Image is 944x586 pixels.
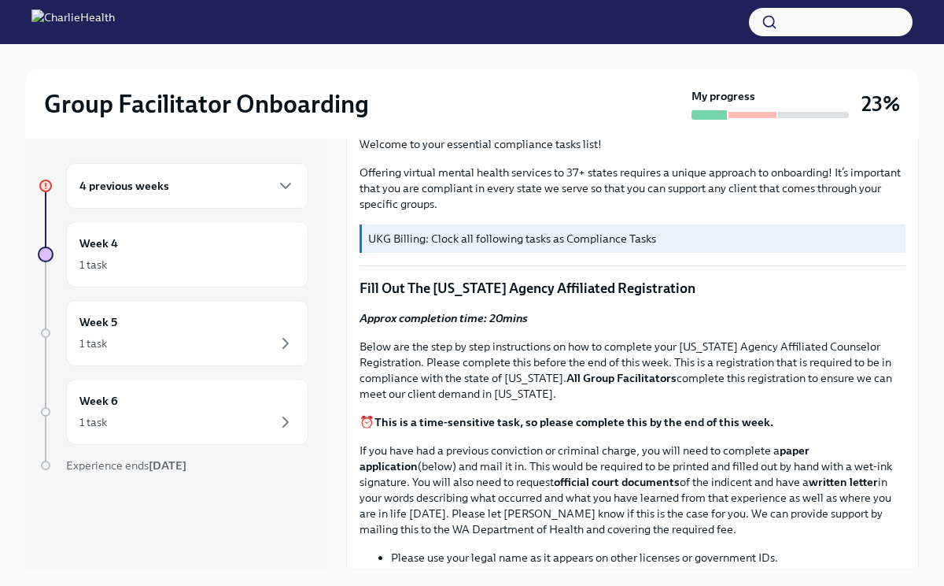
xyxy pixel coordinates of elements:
[79,177,169,195] h6: 4 previous weeks
[38,379,308,445] a: Week 61 task
[149,458,186,473] strong: [DATE]
[360,165,905,212] p: Offering virtual mental health services to 37+ states requires a unique approach to onboarding! I...
[691,88,755,104] strong: My progress
[360,279,905,298] p: Fill Out The [US_STATE] Agency Affiliated Registration
[809,475,878,489] strong: written letter
[360,339,905,402] p: Below are the step by step instructions on how to complete your [US_STATE] Agency Affiliated Coun...
[79,235,118,252] h6: Week 4
[44,88,369,120] h2: Group Facilitator Onboarding
[861,90,900,118] h3: 23%
[79,392,118,410] h6: Week 6
[38,300,308,366] a: Week 51 task
[66,163,308,209] div: 4 previous weeks
[31,9,115,35] img: CharlieHealth
[554,475,680,489] strong: official court documents
[360,136,905,152] p: Welcome to your essential compliance tasks list!
[391,550,905,566] p: Please use your legal name as it appears on other licenses or government IDs.
[360,311,528,325] strong: Approx completion time: 20mins
[79,414,107,430] div: 1 task
[566,371,677,385] strong: All Group Facilitators
[374,415,773,429] strong: This is a time-sensitive task, so please complete this by the end of this week.
[360,414,905,430] p: ⏰
[79,336,107,351] div: 1 task
[38,221,308,287] a: Week 41 task
[79,257,107,273] div: 1 task
[360,443,905,537] p: If you have had a previous conviction or criminal charge, you will need to complete a (below) and...
[360,443,809,473] strong: paper application
[368,231,899,247] p: UKG Billing: Clock all following tasks as Compliance Tasks
[66,458,186,473] span: Experience ends
[79,313,117,331] h6: Week 5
